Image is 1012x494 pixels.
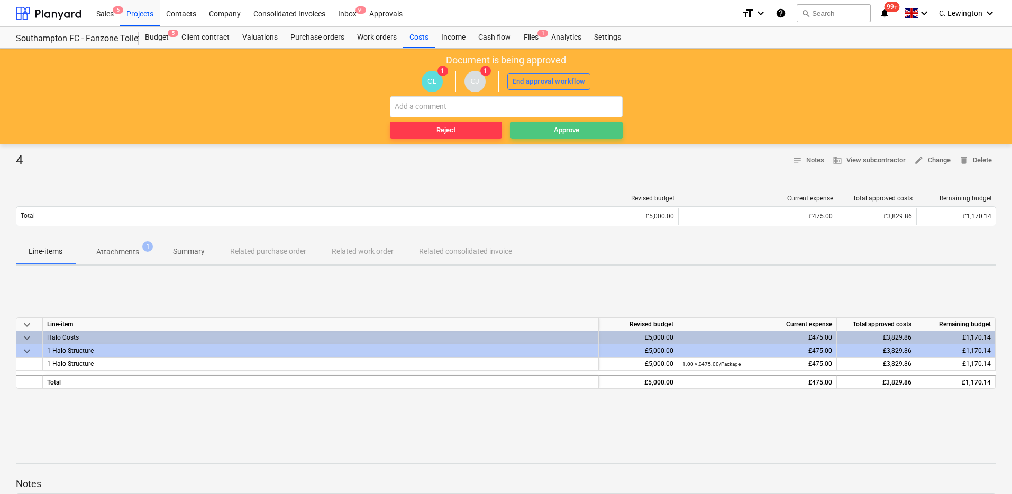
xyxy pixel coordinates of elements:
[403,27,435,48] a: Costs
[168,30,178,37] span: 5
[284,27,351,48] div: Purchase orders
[682,358,832,371] div: £475.00
[599,208,678,225] div: £5,000.00
[435,27,472,48] a: Income
[446,54,566,67] p: Document is being approved
[599,375,678,388] div: £5,000.00
[236,27,284,48] a: Valuations
[678,318,837,331] div: Current expense
[437,66,448,76] span: 1
[29,246,62,257] p: Line-items
[139,27,175,48] div: Budget
[792,154,824,167] span: Notes
[517,27,545,48] a: Files1
[47,360,94,368] span: 1 Halo Structure
[683,195,833,202] div: Current expense
[604,195,674,202] div: Revised budget
[427,77,436,85] span: CL
[599,318,678,331] div: Revised budget
[914,154,951,167] span: Change
[507,73,591,90] button: End approval workflow
[797,4,871,22] button: Search
[21,212,35,221] p: Total
[16,33,126,44] div: Southampton FC - Fanzone Toilet Block & Back of house adjustments ([DATE])
[21,345,33,358] span: keyboard_arrow_down
[472,27,517,48] a: Cash flow
[742,7,754,20] i: format_size
[910,152,955,169] button: Change
[963,213,991,220] span: £1,170.14
[43,318,599,331] div: Line-item
[47,331,594,344] div: Halo Costs
[682,361,741,367] small: 1.00 × £475.00 / Package
[921,195,992,202] div: Remaining budget
[918,7,931,20] i: keyboard_arrow_down
[545,27,588,48] a: Analytics
[21,318,33,331] span: keyboard_arrow_down
[955,152,996,169] button: Delete
[833,154,906,167] span: View subcontractor
[47,344,594,357] div: 1 Halo Structure
[470,77,479,85] span: CJ
[776,7,786,20] i: Knowledge base
[355,6,366,14] span: 9+
[916,318,996,331] div: Remaining budget
[436,124,455,136] div: Reject
[422,71,443,92] div: Callum Lewington
[682,376,832,389] div: £475.00
[842,195,913,202] div: Total approved costs
[833,155,842,165] span: business
[962,360,991,368] span: £1,170.14
[682,331,832,344] div: £475.00
[879,7,890,20] i: notifications
[939,9,982,17] span: C. Lewington
[959,155,969,165] span: delete
[96,246,139,258] p: Attachments
[983,7,996,20] i: keyboard_arrow_down
[683,213,833,220] div: £475.00
[959,154,992,167] span: Delete
[588,27,627,48] a: Settings
[801,9,810,17] span: search
[837,375,916,388] div: £3,829.86
[390,96,623,117] input: Add a comment
[517,27,545,48] div: Files
[885,2,900,12] span: 99+
[837,318,916,331] div: Total approved costs
[599,331,678,344] div: £5,000.00
[754,7,767,20] i: keyboard_arrow_down
[21,332,33,344] span: keyboard_arrow_down
[480,66,491,76] span: 1
[916,331,996,344] div: £1,170.14
[16,152,31,169] div: 4
[554,124,579,136] div: Approve
[916,344,996,358] div: £1,170.14
[16,478,996,490] p: Notes
[510,122,623,139] button: Approve
[837,208,916,225] div: £3,829.86
[599,344,678,358] div: £5,000.00
[390,122,502,139] button: Reject
[351,27,403,48] a: Work orders
[464,71,486,92] div: Charlie Jameson
[43,375,599,388] div: Total
[682,344,832,358] div: £475.00
[537,30,548,37] span: 1
[113,6,123,14] span: 5
[792,155,802,165] span: notes
[916,375,996,388] div: £1,170.14
[837,344,916,358] div: £3,829.86
[828,152,910,169] button: View subcontractor
[883,360,911,368] span: £3,829.86
[914,155,924,165] span: edit
[173,246,205,257] p: Summary
[142,241,153,252] span: 1
[599,358,678,371] div: £5,000.00
[175,27,236,48] div: Client contract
